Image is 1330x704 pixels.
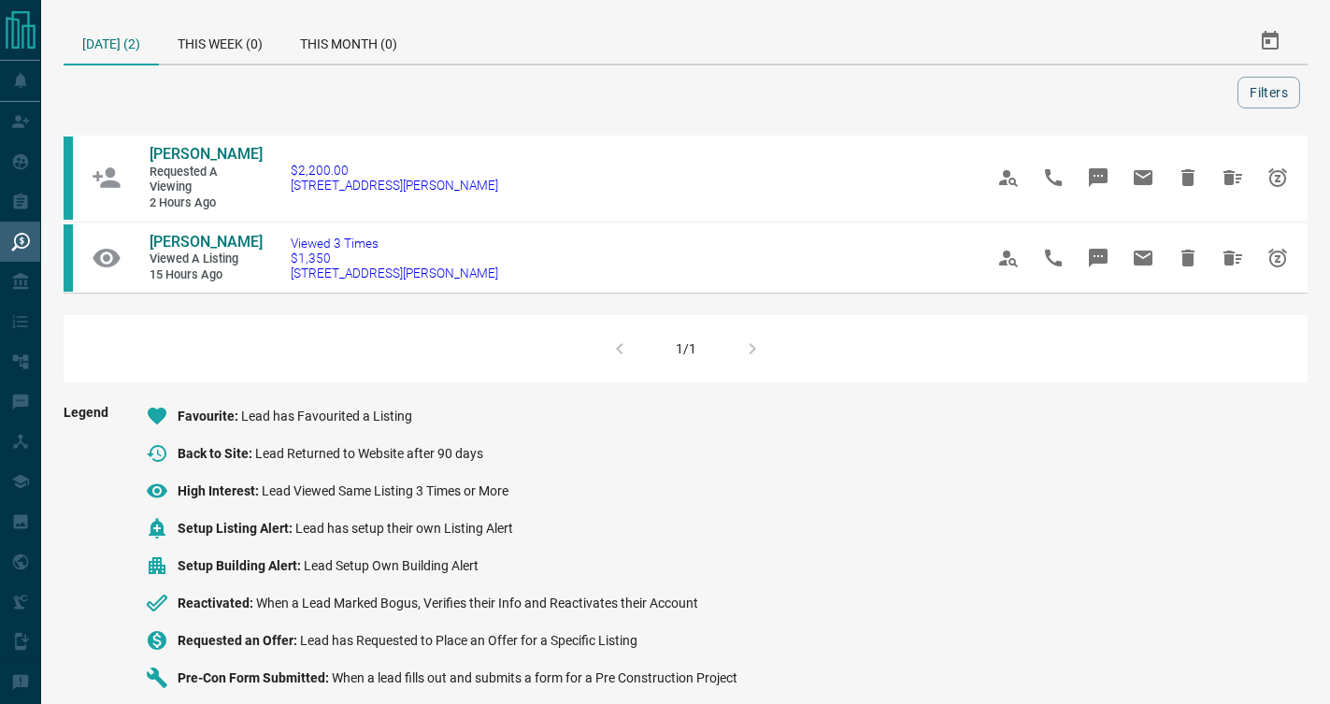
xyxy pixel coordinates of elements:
a: [PERSON_NAME] [150,145,262,165]
span: Favourite [178,409,241,424]
div: This Week (0) [159,19,281,64]
span: $2,200.00 [291,163,498,178]
span: View Profile [986,155,1031,200]
span: Lead Viewed Same Listing 3 Times or More [262,483,508,498]
span: Snooze [1255,155,1300,200]
span: 2 hours ago [150,195,262,211]
div: This Month (0) [281,19,416,64]
span: When a Lead Marked Bogus, Verifies their Info and Reactivates their Account [256,596,698,611]
span: Hide All from Uche Okorie [1210,236,1255,280]
span: Lead has Requested to Place an Offer for a Specific Listing [300,633,637,648]
span: High Interest [178,483,262,498]
span: Viewed a Listing [150,251,262,267]
span: Email [1121,236,1166,280]
span: View Profile [986,236,1031,280]
span: Hide [1166,236,1210,280]
span: Hide All from Mert Pamukcu [1210,155,1255,200]
span: [STREET_ADDRESS][PERSON_NAME] [291,266,498,280]
button: Select Date Range [1248,19,1293,64]
span: Requested an Offer [178,633,300,648]
div: condos.ca [64,224,73,292]
span: Snooze [1255,236,1300,280]
span: 15 hours ago [150,267,262,283]
span: Reactivated [178,596,256,611]
span: When a lead fills out and submits a form for a Pre Construction Project [332,670,737,685]
span: Call [1031,236,1076,280]
span: Lead Setup Own Building Alert [304,558,479,573]
span: Lead has setup their own Listing Alert [295,521,513,536]
span: Setup Building Alert [178,558,304,573]
span: Message [1076,155,1121,200]
span: $1,350 [291,251,498,266]
span: Hide [1166,155,1210,200]
span: Lead has Favourited a Listing [241,409,412,424]
span: Viewed 3 Times [291,236,498,251]
a: Viewed 3 Times$1,350[STREET_ADDRESS][PERSON_NAME] [291,236,498,280]
span: [PERSON_NAME] [150,145,263,163]
span: Setup Listing Alert [178,521,295,536]
div: [DATE] (2) [64,19,159,65]
span: Lead Returned to Website after 90 days [255,446,483,461]
span: Email [1121,155,1166,200]
span: Back to Site [178,446,255,461]
span: Message [1076,236,1121,280]
span: Call [1031,155,1076,200]
div: 1/1 [676,341,696,356]
a: $2,200.00[STREET_ADDRESS][PERSON_NAME] [291,163,498,193]
span: Pre-Con Form Submitted [178,670,332,685]
span: [STREET_ADDRESS][PERSON_NAME] [291,178,498,193]
a: [PERSON_NAME] [150,233,262,252]
button: Filters [1237,77,1300,108]
span: Requested a Viewing [150,165,262,195]
span: [PERSON_NAME] [150,233,263,251]
div: condos.ca [64,136,73,220]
